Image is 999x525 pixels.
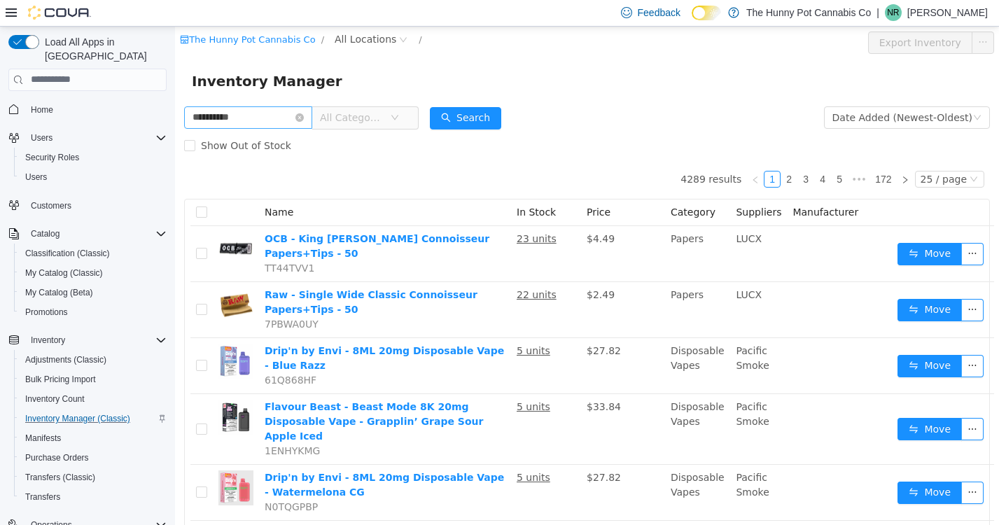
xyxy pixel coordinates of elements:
button: icon: ellipsis [786,272,809,295]
li: Next Page [722,144,739,161]
button: icon: ellipsis [786,216,809,239]
span: $27.82 [412,318,446,330]
span: Inventory Manager (Classic) [25,413,130,424]
span: Pacific Smoke [561,445,594,471]
button: icon: swapMove [722,455,787,477]
img: Drip'n by Envi - 8ML 20mg Disposable Vape - Blue Razz hero shot [43,317,78,352]
span: Users [25,171,47,183]
span: Promotions [25,307,68,318]
td: Disposable Vapes [490,311,555,367]
span: Transfers (Classic) [20,469,167,486]
button: Users [14,167,172,187]
span: All Categories [145,84,209,98]
button: icon: swapMove [722,216,787,239]
span: Pacific Smoke [561,374,594,400]
u: 23 units [342,206,382,218]
u: 5 units [342,318,375,330]
span: Customers [25,197,167,214]
span: My Catalog (Beta) [20,284,167,301]
span: Customers [31,200,71,211]
a: My Catalog (Classic) [20,265,109,281]
img: Raw - Single Wide Classic Connoisseur Papers+Tips - 50 hero shot [43,261,78,296]
i: icon: shop [5,8,14,17]
span: My Catalog (Beta) [25,287,93,298]
button: Catalog [25,225,65,242]
a: Promotions [20,304,74,321]
li: 4289 results [505,144,566,161]
span: In Stock [342,180,381,191]
span: 1ENHYKMG [90,419,145,430]
a: Adjustments (Classic) [20,351,112,368]
td: Papers [490,199,555,255]
span: LUCX [561,206,587,218]
a: Inventory Manager (Classic) [20,410,136,427]
span: Home [31,104,53,115]
span: NR [887,4,899,21]
span: N0TQGPBP [90,475,143,486]
button: Promotions [14,302,172,322]
span: Security Roles [25,152,79,163]
span: Catalog [25,225,167,242]
p: The Hunny Pot Cannabis Co [746,4,871,21]
a: Users [20,169,53,185]
u: 22 units [342,262,382,274]
button: icon: ellipsis [786,455,809,477]
span: ••• [673,144,695,161]
span: Price [412,180,435,191]
a: Bulk Pricing Import [20,371,102,388]
button: Customers [3,195,172,216]
button: Inventory [25,332,71,349]
span: Bulk Pricing Import [25,374,96,385]
button: icon: searchSearch [255,80,326,103]
button: Export Inventory [693,5,797,27]
button: Inventory [3,330,172,350]
p: [PERSON_NAME] [907,4,988,21]
i: icon: down [216,87,224,97]
button: Catalog [3,224,172,244]
span: Adjustments (Classic) [25,354,106,365]
i: icon: down [795,148,803,158]
li: Next 5 Pages [673,144,695,161]
a: Security Roles [20,149,85,166]
span: Purchase Orders [20,449,167,466]
a: icon: shopThe Hunny Pot Cannabis Co [5,8,140,18]
span: Inventory Count [25,393,85,405]
li: 3 [622,144,639,161]
a: 1 [589,145,605,160]
span: Feedback [638,6,680,20]
span: All Locations [160,5,221,20]
span: My Catalog (Classic) [25,267,103,279]
a: Purchase Orders [20,449,95,466]
span: Bulk Pricing Import [20,371,167,388]
span: / [146,8,149,18]
li: 1 [589,144,606,161]
a: Classification (Classic) [20,245,116,262]
button: Inventory Count [14,389,172,409]
a: Inventory Count [20,391,90,407]
button: Adjustments (Classic) [14,350,172,370]
input: Dark Mode [692,6,721,20]
button: Bulk Pricing Import [14,370,172,389]
button: Manifests [14,428,172,448]
button: icon: swapMove [722,272,787,295]
button: Users [3,128,172,148]
i: icon: close-circle [120,87,129,95]
a: 4 [640,145,655,160]
a: Manifests [20,430,67,447]
span: Inventory Manager [17,43,176,66]
a: OCB - King [PERSON_NAME] Connoisseur Papers+Tips - 50 [90,206,314,232]
a: 2 [606,145,622,160]
span: Classification (Classic) [25,248,110,259]
u: 5 units [342,445,375,456]
li: 172 [695,144,721,161]
span: Name [90,180,118,191]
span: Load All Apps in [GEOGRAPHIC_DATA] [39,35,167,63]
i: icon: right [726,149,734,157]
span: Show Out of Stock [20,113,122,125]
a: Transfers (Classic) [20,469,101,486]
button: My Catalog (Beta) [14,283,172,302]
span: Catalog [31,228,60,239]
span: $33.84 [412,374,446,386]
a: 3 [623,145,638,160]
